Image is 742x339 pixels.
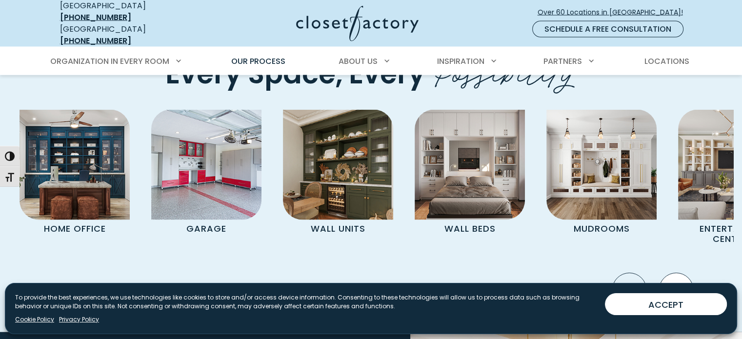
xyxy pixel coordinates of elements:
[283,110,393,220] img: Wall unit
[60,12,131,23] a: [PHONE_NUMBER]
[537,4,691,21] a: Over 60 Locations in [GEOGRAPHIC_DATA]!
[644,56,689,67] span: Locations
[50,56,169,67] span: Organization in Every Room
[60,35,131,46] a: [PHONE_NUMBER]
[43,48,699,75] nav: Primary Menu
[296,6,419,41] img: Closet Factory Logo
[60,23,201,47] div: [GEOGRAPHIC_DATA]
[428,220,511,238] p: Wall Beds
[655,269,697,311] button: Next slide
[20,110,130,220] img: Home Office featuring desk and custom cabinetry
[140,110,272,238] a: Garage Cabinets Garage
[33,220,116,238] p: Home Office
[9,110,140,238] a: Home Office featuring desk and custom cabinetry Home Office
[415,110,525,220] img: Wall Bed
[546,110,657,220] img: Mudroom Cabinets
[532,21,683,38] a: Schedule a Free Consultation
[231,56,285,67] span: Our Process
[59,315,99,324] a: Privacy Policy
[339,56,378,67] span: About Us
[437,56,484,67] span: Inspiration
[151,110,261,220] img: Garage Cabinets
[538,7,691,18] span: Over 60 Locations in [GEOGRAPHIC_DATA]!
[404,110,536,238] a: Wall Bed Wall Beds
[536,110,667,238] a: Mudroom Cabinets Mudrooms
[608,269,650,311] button: Previous slide
[297,220,380,238] p: Wall Units
[165,55,342,93] span: Every Space,
[272,110,404,238] a: Wall unit Wall Units
[165,220,248,238] p: Garage
[605,293,727,315] button: ACCEPT
[15,293,597,311] p: To provide the best experiences, we use technologies like cookies to store and/or access device i...
[349,55,425,93] span: Every
[560,220,643,238] p: Mudrooms
[15,315,54,324] a: Cookie Policy
[543,56,582,67] span: Partners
